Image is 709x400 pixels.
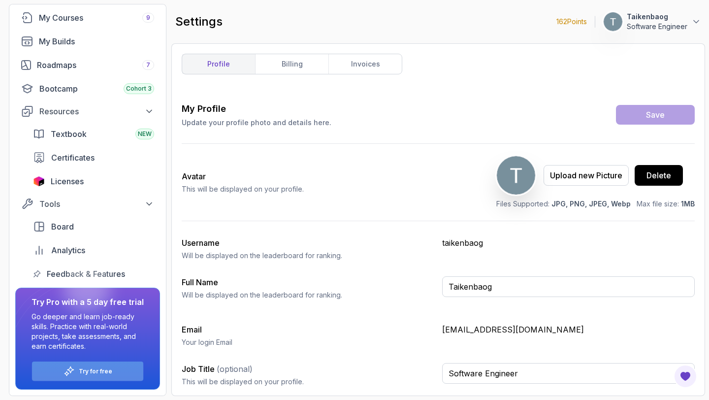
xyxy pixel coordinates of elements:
[15,79,160,99] a: bootcamp
[182,251,434,261] p: Will be displayed on the leaderboard for ranking.
[146,61,150,69] span: 7
[37,59,154,71] div: Roadmaps
[51,175,84,187] span: Licenses
[146,14,150,22] span: 9
[15,102,160,120] button: Resources
[182,184,304,194] p: This will be displayed on your profile.
[27,264,160,284] a: feedback
[39,35,154,47] div: My Builds
[15,32,160,51] a: builds
[182,337,434,347] p: Your login Email
[39,198,154,210] div: Tools
[551,200,631,208] span: JPG, PNG, JPEG, Webp
[182,290,434,300] p: Will be displayed on the leaderboard for ranking.
[182,364,253,374] label: Job Title
[604,12,622,31] img: user profile image
[674,365,697,388] button: Open Feedback Button
[182,377,434,387] p: This will be displayed on your profile.
[497,156,535,195] img: user profile image
[442,237,695,249] p: taikenbaog
[646,169,671,181] div: Delete
[603,12,701,32] button: user profile imageTaikenbaogSoftware Engineer
[138,130,152,138] span: NEW
[27,240,160,260] a: analytics
[33,176,45,186] img: jetbrains icon
[627,22,687,32] p: Software Engineer
[442,324,695,335] p: [EMAIL_ADDRESS][DOMAIN_NAME]
[27,124,160,144] a: textbook
[635,165,683,186] button: Delete
[15,195,160,213] button: Tools
[646,109,665,121] div: Save
[544,165,629,186] button: Upload new Picture
[217,364,253,374] span: (optional)
[27,217,160,236] a: board
[442,276,695,297] input: Enter your full name
[126,85,152,93] span: Cohort 3
[51,128,87,140] span: Textbook
[51,244,85,256] span: Analytics
[27,171,160,191] a: licenses
[39,105,154,117] div: Resources
[328,54,402,74] a: invoices
[182,324,434,335] h3: Email
[442,363,695,384] input: Enter your job
[556,17,587,27] p: 162 Points
[51,221,74,233] span: Board
[15,55,160,75] a: roadmaps
[15,8,160,28] a: courses
[182,102,331,116] h3: My Profile
[255,54,328,74] a: billing
[39,12,154,24] div: My Courses
[182,54,255,74] a: profile
[496,199,695,209] p: Files Supported: Max file size:
[32,361,144,381] button: Try for free
[47,268,125,280] span: Feedback & Features
[27,148,160,167] a: certificates
[182,170,304,182] h2: Avatar
[79,367,112,375] a: Try for free
[627,12,687,22] p: Taikenbaog
[550,169,622,181] div: Upload new Picture
[182,118,331,128] p: Update your profile photo and details here.
[175,14,223,30] h2: settings
[681,200,695,208] span: 1MB
[32,312,144,351] p: Go deeper and learn job-ready skills. Practice with real-world projects, take assessments, and ea...
[51,152,95,164] span: Certificates
[182,277,218,287] label: Full Name
[39,83,154,95] div: Bootcamp
[616,105,695,125] button: Save
[182,238,220,248] label: Username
